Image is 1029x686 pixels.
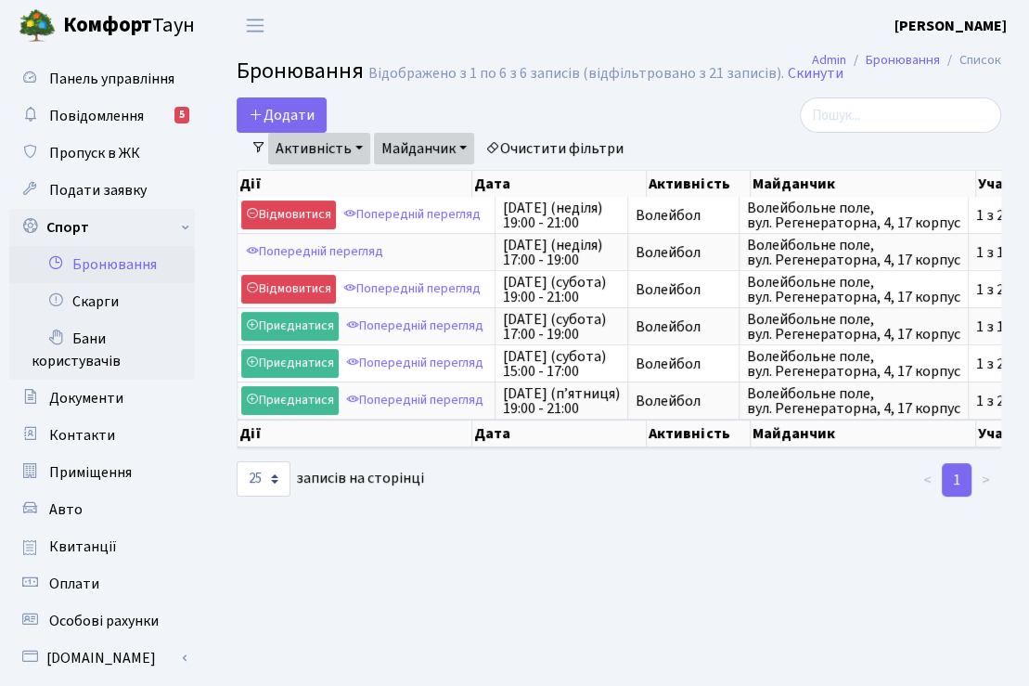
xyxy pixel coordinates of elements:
[503,275,620,304] span: [DATE] (субота) 19:00 - 21:00
[49,69,174,89] span: Панель управління
[341,349,488,378] a: Попередній перегляд
[751,420,976,447] th: Майданчик
[9,417,195,454] a: Контакти
[341,312,488,341] a: Попередній перегляд
[636,319,731,334] span: Волейбол
[503,386,620,416] span: [DATE] (п’ятниця) 19:00 - 21:00
[9,565,195,602] a: Оплати
[49,499,83,520] span: Авто
[63,10,152,40] b: Комфорт
[636,356,731,371] span: Волейбол
[241,349,339,378] a: Приєднатися
[241,201,336,229] a: Відмовитися
[49,611,159,631] span: Особові рахунки
[49,180,147,201] span: Подати заявку
[636,245,731,260] span: Волейбол
[49,537,117,557] span: Квитанції
[747,386,960,416] span: Волейбольне поле, вул. Регенераторна, 4, 17 корпус
[747,275,960,304] span: Волейбольне поле, вул. Регенераторна, 4, 17 корпус
[503,201,620,230] span: [DATE] (неділя) 19:00 - 21:00
[478,133,631,164] a: Очистити фільтри
[800,97,1001,133] input: Пошук...
[238,420,472,447] th: Дії
[174,107,189,123] div: 5
[374,133,474,164] a: Майданчик
[341,386,488,415] a: Попередній перегляд
[339,275,485,304] a: Попередній перегляд
[49,106,144,126] span: Повідомлення
[9,528,195,565] a: Квитанції
[9,320,195,380] a: Бани користувачів
[339,201,485,229] a: Попередній перегляд
[237,461,424,497] label: записів на сторінці
[894,15,1007,37] a: [PERSON_NAME]
[866,50,940,70] a: Бронювання
[940,50,1001,71] li: Список
[503,349,620,379] span: [DATE] (субота) 15:00 - 17:00
[747,349,960,379] span: Волейбольне поле, вул. Регенераторна, 4, 17 корпус
[647,171,750,197] th: Активність
[636,282,731,297] span: Волейбол
[9,172,195,209] a: Подати заявку
[9,640,195,677] a: [DOMAIN_NAME]
[9,97,195,135] a: Повідомлення5
[747,312,960,342] span: Волейбольне поле, вул. Регенераторна, 4, 17 корпус
[268,133,370,164] a: Активність
[237,97,327,133] button: Додати
[472,171,647,197] th: Дата
[241,275,336,304] a: Відмовитися
[751,171,976,197] th: Майданчик
[63,10,195,42] span: Таун
[784,41,1029,80] nav: breadcrumb
[788,65,843,83] a: Скинути
[19,7,56,45] img: logo.png
[503,238,620,267] span: [DATE] (неділя) 17:00 - 19:00
[9,60,195,97] a: Панель управління
[49,425,115,446] span: Контакти
[49,388,123,408] span: Документи
[241,386,339,415] a: Приєднатися
[241,312,339,341] a: Приєднатися
[232,10,278,41] button: Переключити навігацію
[812,50,846,70] a: Admin
[368,65,784,83] div: Відображено з 1 по 6 з 6 записів (відфільтровано з 21 записів).
[237,461,290,497] select: записів на сторінці
[49,462,132,483] span: Приміщення
[49,143,140,163] span: Пропуск в ЖК
[9,283,195,320] a: Скарги
[647,420,750,447] th: Активність
[747,238,960,267] span: Волейбольне поле, вул. Регенераторна, 4, 17 корпус
[241,238,388,266] a: Попередній перегляд
[472,420,647,447] th: Дата
[503,312,620,342] span: [DATE] (субота) 17:00 - 19:00
[9,454,195,491] a: Приміщення
[9,602,195,640] a: Особові рахунки
[636,394,731,408] span: Волейбол
[9,209,195,246] a: Спорт
[747,201,960,230] span: Волейбольне поле, вул. Регенераторна, 4, 17 корпус
[9,491,195,528] a: Авто
[9,135,195,172] a: Пропуск в ЖК
[636,208,731,223] span: Волейбол
[9,246,195,283] a: Бронювання
[237,55,364,87] span: Бронювання
[49,574,99,594] span: Оплати
[238,171,472,197] th: Дії
[894,16,1007,36] b: [PERSON_NAME]
[942,463,971,497] a: 1
[9,380,195,417] a: Документи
